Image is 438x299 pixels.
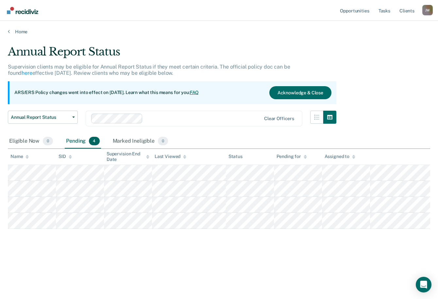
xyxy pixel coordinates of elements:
[111,134,170,149] div: Marked Ineligible0
[7,7,38,14] img: Recidiviz
[8,111,78,124] button: Annual Report Status
[155,154,186,159] div: Last Viewed
[190,90,199,95] a: FAQ
[65,134,101,149] div: Pending4
[22,70,32,76] a: here
[158,137,168,145] span: 0
[422,5,433,15] button: Profile dropdown button
[8,29,430,35] a: Home
[264,116,294,121] div: Clear officers
[10,154,29,159] div: Name
[11,115,70,120] span: Annual Report Status
[43,137,53,145] span: 0
[269,86,331,99] button: Acknowledge & Close
[228,154,243,159] div: Status
[107,151,149,162] div: Supervision End Date
[14,89,199,96] p: ARS/ERS Policy changes went into effect on [DATE]. Learn what this means for you:
[277,154,307,159] div: Pending for
[325,154,355,159] div: Assigned to
[89,137,99,145] span: 4
[422,5,433,15] div: J W
[416,277,431,292] div: Open Intercom Messenger
[8,45,336,64] div: Annual Report Status
[59,154,72,159] div: SID
[8,134,54,149] div: Eligible Now0
[8,64,290,76] p: Supervision clients may be eligible for Annual Report Status if they meet certain criteria. The o...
